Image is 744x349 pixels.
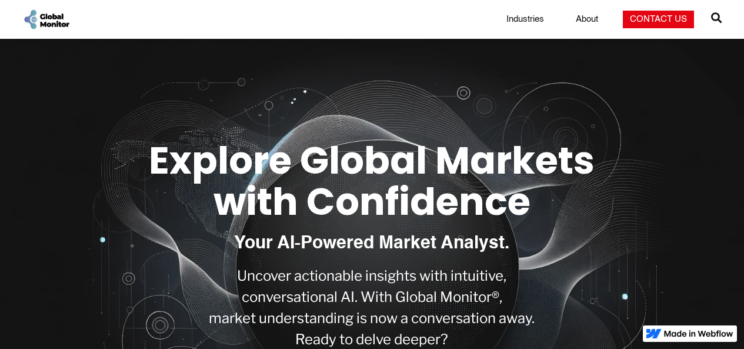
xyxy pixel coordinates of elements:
[664,330,733,337] img: Made in Webflow
[711,8,722,31] a: 
[234,234,509,254] h1: Your AI-Powered Market Analyst.
[131,140,612,223] h1: Explore Global Markets with Confidence
[499,14,551,25] a: Industries
[711,9,722,26] span: 
[569,14,605,25] a: About
[623,11,694,28] a: Contact Us
[22,8,71,30] a: home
